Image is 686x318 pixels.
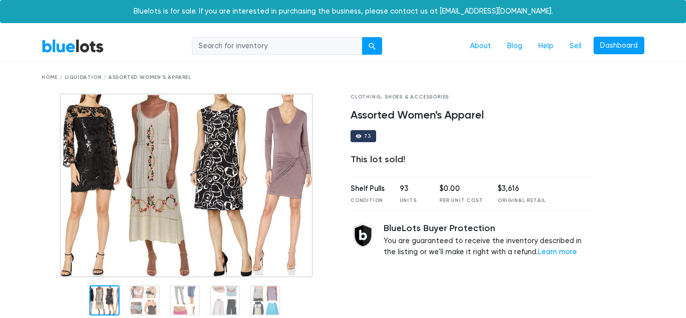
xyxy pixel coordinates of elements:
div: You are guaranteed to receive the inventory described in the listing or we'll make it right with ... [384,223,593,258]
a: BlueLots [42,39,104,53]
a: Sell [561,37,590,56]
a: Help [530,37,561,56]
a: About [462,37,499,56]
div: Original Retail [498,197,546,204]
div: Units [400,197,425,204]
img: buyer_protection_shield-3b65640a83011c7d3ede35a8e5a80bfdfaa6a97447f0071c1475b91a4b0b3d01.png [351,223,376,248]
h5: BlueLots Buyer Protection [384,223,593,234]
input: Search for inventory [192,37,363,55]
div: 73 [364,134,371,139]
div: $0.00 [439,183,483,194]
div: $3,616 [498,183,546,194]
a: Learn more [538,248,577,256]
h4: Assorted Women's Apparel [351,109,593,122]
div: Clothing, Shoes & Accessories [351,93,593,101]
div: This lot sold! [351,154,593,165]
div: Home / Liquidation / Assorted Women's Apparel [42,74,644,81]
a: Blog [499,37,530,56]
div: Condition [351,197,385,204]
div: Shelf Pulls [351,183,385,194]
img: 593815b8-d6a0-4e67-9baf-786602f88381-1752709325.jpg [60,93,313,277]
div: 93 [400,183,425,194]
div: Per Unit Cost [439,197,483,204]
a: Dashboard [594,37,644,55]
